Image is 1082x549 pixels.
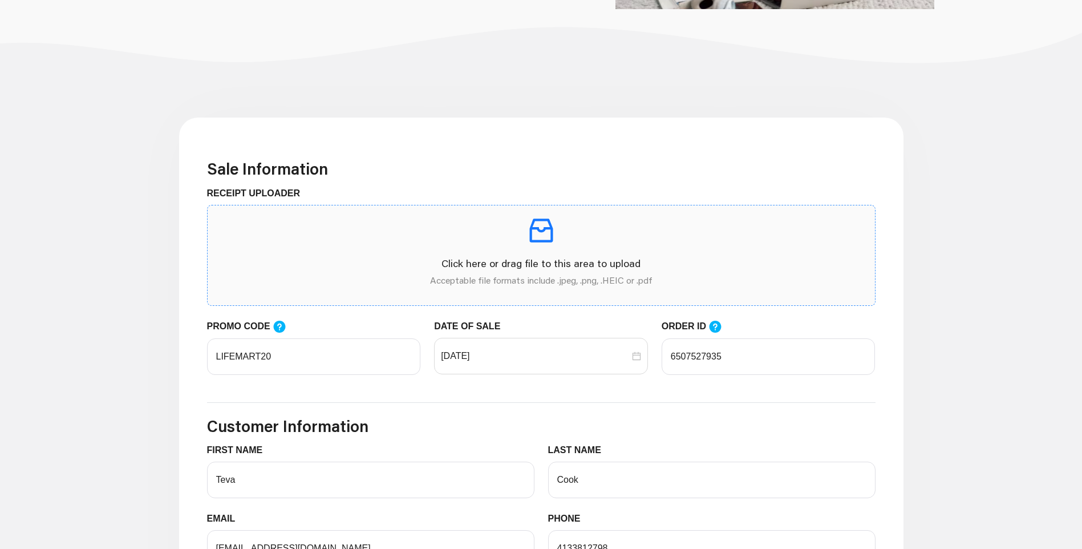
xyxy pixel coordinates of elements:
label: EMAIL [207,512,244,526]
p: Acceptable file formats include .jpeg, .png, .HEIC or .pdf [217,273,866,287]
h3: Customer Information [207,417,876,436]
label: RECEIPT UPLOADER [207,187,309,200]
span: inboxClick here or drag file to this area to uploadAcceptable file formats include .jpeg, .png, .... [208,205,875,305]
h3: Sale Information [207,159,876,179]
input: DATE OF SALE [441,349,630,363]
label: LAST NAME [548,443,610,457]
label: FIRST NAME [207,443,271,457]
label: PROMO CODE [207,320,297,334]
input: LAST NAME [548,462,876,498]
label: DATE OF SALE [434,320,509,333]
label: ORDER ID [662,320,734,334]
p: Click here or drag file to this area to upload [217,256,866,271]
input: FIRST NAME [207,462,534,498]
span: inbox [525,215,557,247]
label: PHONE [548,512,589,526]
